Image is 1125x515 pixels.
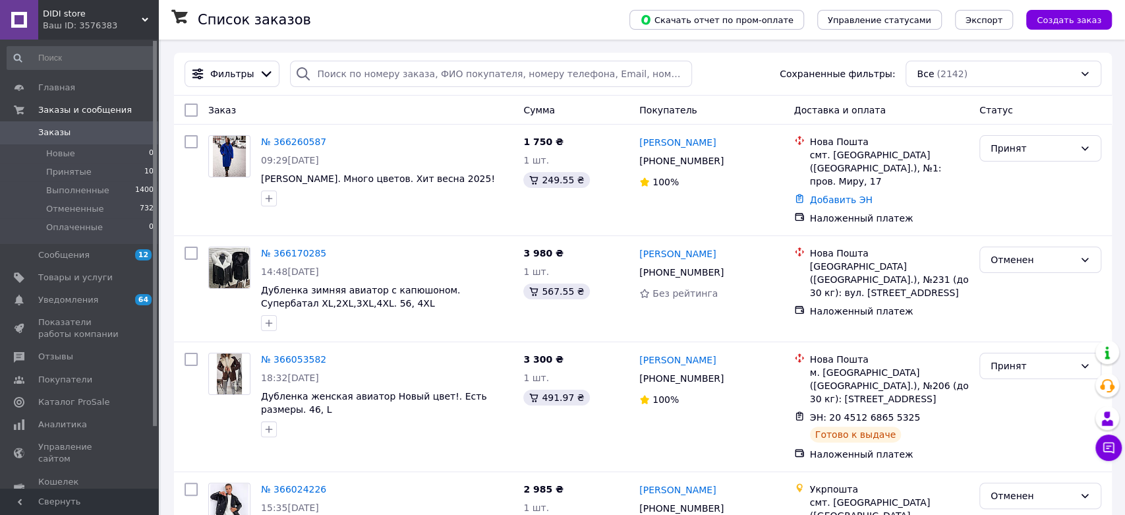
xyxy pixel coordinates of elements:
div: Ваш ID: 3576383 [43,20,158,32]
span: Принятые [46,166,92,178]
img: Фото товару [209,247,250,288]
div: Наложенный платеж [810,305,969,318]
div: м. [GEOGRAPHIC_DATA] ([GEOGRAPHIC_DATA].), №206 (до 30 кг): [STREET_ADDRESS] [810,366,969,406]
span: 3 980 ₴ [523,248,563,258]
span: Кошелек компании [38,476,122,500]
span: 2 985 ₴ [523,484,563,495]
span: Статус [979,105,1013,115]
span: Аналитика [38,419,87,431]
a: № 366053582 [261,354,326,365]
a: Фото товару [208,247,250,289]
button: Создать заказ [1026,10,1112,30]
a: Создать заказ [1013,14,1112,24]
div: [GEOGRAPHIC_DATA] ([GEOGRAPHIC_DATA].), №231 (до 30 кг): вул. [STREET_ADDRESS] [810,260,969,299]
button: Управление статусами [817,10,942,30]
div: Наложенный платеж [810,212,969,225]
a: [PERSON_NAME]. Много цветов. Хит весна 2025! [261,173,495,184]
span: Покупатель [639,105,697,115]
span: Отзывы [38,351,73,363]
span: Управление статусами [828,15,931,25]
div: 567.55 ₴ [523,284,589,299]
span: DIDI store [43,8,142,20]
a: [PERSON_NAME] [639,247,716,260]
div: 491.97 ₴ [523,390,589,406]
span: Оплаченные [46,222,103,233]
div: Нова Пошта [810,135,969,148]
span: 18:32[DATE] [261,373,319,383]
span: Уведомления [38,294,98,306]
span: Заказы и сообщения [38,104,132,116]
a: Фото товару [208,135,250,177]
span: 1400 [135,185,154,197]
span: Сохраненные фильтры: [780,67,895,80]
span: Новые [46,148,75,160]
a: Фото товару [208,353,250,395]
div: Наложенный платеж [810,448,969,461]
input: Поиск по номеру заказа, ФИО покупателя, номеру телефона, Email, номеру накладной [290,61,691,87]
span: Без рейтинга [652,288,718,299]
img: Фото товару [217,353,243,394]
span: 14:48[DATE] [261,266,319,277]
div: Отменен [991,253,1074,267]
span: Фильтры [210,67,254,80]
span: 0 [149,148,154,160]
button: Чат с покупателем [1095,435,1122,461]
span: Главная [38,82,75,94]
input: Поиск [7,46,155,70]
a: Дубленка зимняя авиатор с капюшоном. Супербатал XL,2XL,3XL,4XL. 56, 4XL [261,285,460,309]
button: Экспорт [955,10,1013,30]
span: 12 [135,249,152,260]
div: Принят [991,141,1074,156]
span: 1 шт. [523,266,549,277]
span: 1 750 ₴ [523,136,563,147]
span: 09:29[DATE] [261,155,319,166]
span: 10 [144,166,154,178]
span: Доставка и оплата [794,105,886,115]
a: [PERSON_NAME] [639,353,716,367]
div: [PHONE_NUMBER] [637,152,726,170]
span: Сумма [523,105,555,115]
span: 100% [652,177,679,187]
span: 732 [140,203,154,215]
div: 249.55 ₴ [523,172,589,188]
span: Показатели работы компании [38,317,122,340]
span: Каталог ProSale [38,396,109,408]
div: Отменен [991,489,1074,503]
span: Все [917,67,934,80]
span: Выполненные [46,185,109,197]
div: [PHONE_NUMBER] [637,369,726,388]
span: Заказы [38,127,71,138]
div: Принят [991,359,1074,373]
div: Нова Пошта [810,247,969,260]
div: Нова Пошта [810,353,969,366]
span: 3 300 ₴ [523,354,563,365]
span: Управление сайтом [38,441,122,465]
a: Добавить ЭН [810,195,873,205]
span: Сообщения [38,249,90,261]
span: 1 шт. [523,502,549,513]
span: ЭН: 20 4512 6865 5325 [810,412,921,423]
span: 1 шт. [523,373,549,383]
span: (2142) [937,69,967,79]
span: Создать заказ [1037,15,1101,25]
span: 0 [149,222,154,233]
span: 15:35[DATE] [261,502,319,513]
div: Готово к выдаче [810,427,901,442]
span: 1 шт. [523,155,549,166]
span: Скачать отчет по пром-оплате [640,14,793,26]
h1: Список заказов [198,12,311,28]
a: № 366024226 [261,484,326,495]
a: Дубленка женская авиатор Новый цвет!. Есть размеры. 46, L [261,391,487,415]
div: [PHONE_NUMBER] [637,263,726,282]
a: [PERSON_NAME] [639,136,716,149]
a: № 366260587 [261,136,326,147]
span: 64 [135,294,152,305]
span: Товары и услуги [38,272,113,284]
a: [PERSON_NAME] [639,483,716,497]
button: Скачать отчет по пром-оплате [629,10,804,30]
div: смт. [GEOGRAPHIC_DATA] ([GEOGRAPHIC_DATA].), №1: пров. Миру, 17 [810,148,969,188]
span: Отмененные [46,203,103,215]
